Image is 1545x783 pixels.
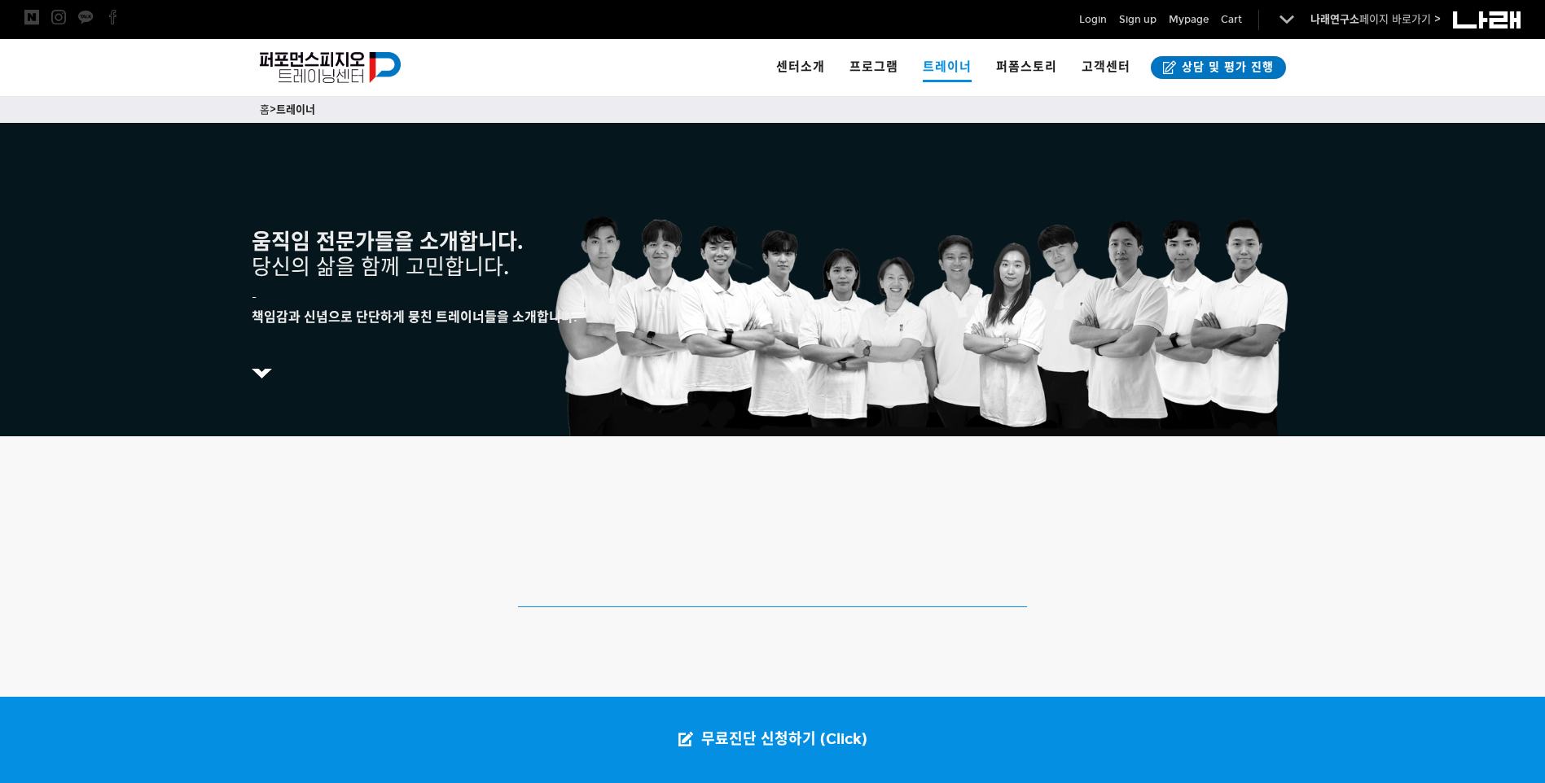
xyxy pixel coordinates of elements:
a: 홈 [260,103,270,116]
a: Sign up [1119,11,1157,28]
img: 5c68986d518ea.png [252,369,272,378]
span: - [252,291,257,304]
span: 상담 및 평가 진행 [1177,59,1274,76]
span: 당신의 삶을 함께 고민합니다. [252,255,509,280]
a: 상담 및 평가 진행 [1151,56,1286,79]
span: 센터소개 [776,59,825,74]
a: Mypage [1169,11,1209,28]
a: 퍼폼스토리 [984,39,1069,96]
span: 고객센터 [1082,59,1130,74]
strong: 나래연구소 [1310,13,1359,26]
a: Cart [1221,11,1242,28]
span: 퍼폼스토리 [996,59,1057,74]
strong: 책임감과 신념으로 단단하게 뭉친 트레이너들을 소개합니다. [252,309,577,325]
span: 트레이너 [923,51,972,82]
a: 고객센터 [1069,39,1143,96]
a: 나래연구소페이지 바로가기 > [1310,13,1441,26]
a: Login [1079,11,1107,28]
a: 센터소개 [764,39,837,96]
p: > [260,101,1286,119]
span: 프로그램 [849,59,898,74]
a: 프로그램 [837,39,911,96]
a: 트레이너 [276,103,315,116]
strong: 움직임 전문가들을 소개합니다. [252,229,523,255]
a: 트레이너 [911,39,984,96]
a: 무료진단 신청하기 (Click) [662,697,884,783]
